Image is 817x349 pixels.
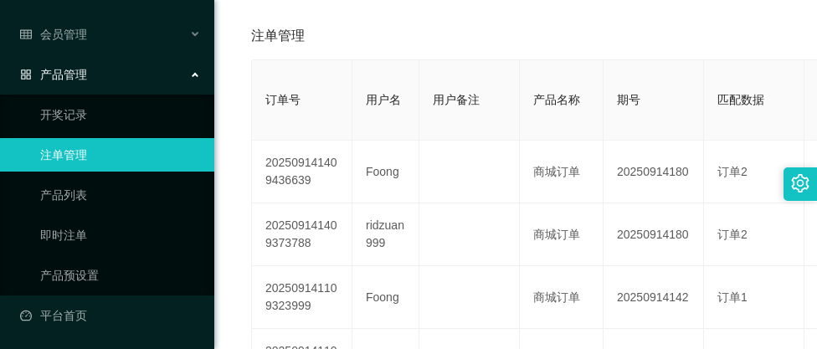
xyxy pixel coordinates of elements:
a: 产品列表 [40,178,201,212]
span: 用户备注 [433,93,480,106]
td: 20250914142 [604,266,704,329]
td: 20250914180 [604,203,704,266]
a: 产品预设置 [40,259,201,292]
td: 商城订单 [520,141,604,203]
td: 商城订单 [520,266,604,329]
span: 产品管理 [20,68,87,81]
td: Foong [352,266,419,329]
span: 订单号 [265,93,301,106]
span: 匹配数据 [717,93,764,106]
td: Foong [352,141,419,203]
td: ridzuan999 [352,203,419,266]
td: 202509141409436639 [252,141,352,203]
span: 产品名称 [533,93,580,106]
td: 202509141109323999 [252,266,352,329]
td: 202509141409373788 [252,203,352,266]
span: 订单2 [717,165,748,178]
span: 注单管理 [251,26,305,46]
i: 图标: table [20,28,32,40]
span: 订单1 [717,290,748,304]
td: 商城订单 [520,203,604,266]
i: 图标: appstore-o [20,69,32,80]
span: 期号 [617,93,640,106]
span: 会员管理 [20,28,87,41]
span: 用户名 [366,93,401,106]
a: 开奖记录 [40,98,201,131]
i: 图标: setting [791,174,809,192]
a: 即时注单 [40,218,201,252]
a: 图标: dashboard平台首页 [20,299,201,332]
td: 20250914180 [604,141,704,203]
span: 订单2 [717,228,748,241]
a: 注单管理 [40,138,201,172]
